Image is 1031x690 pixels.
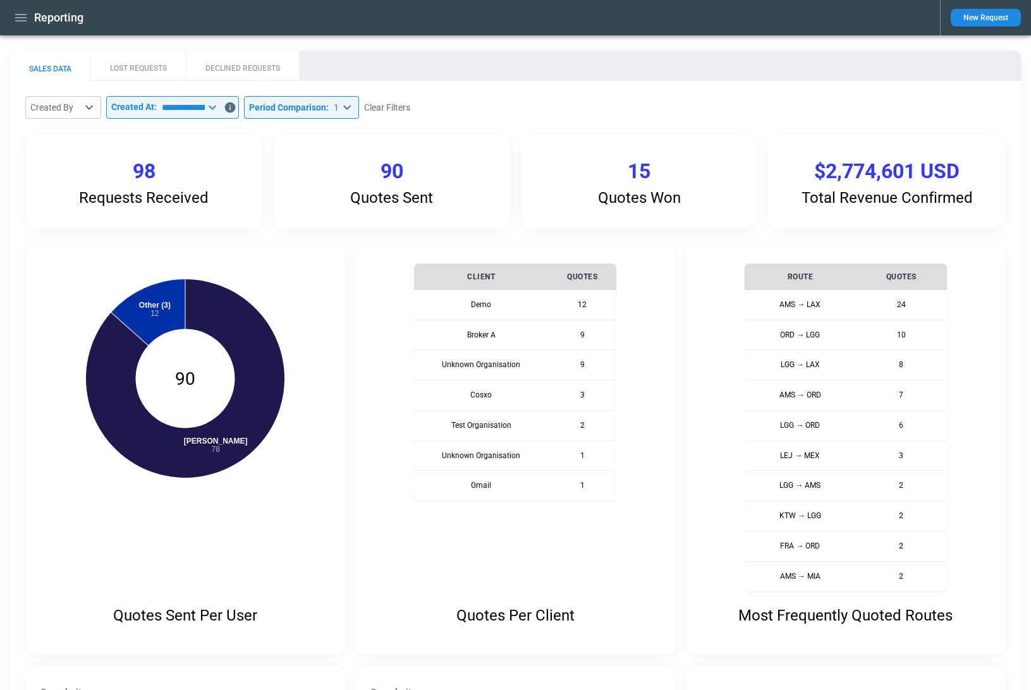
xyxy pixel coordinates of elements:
p: 15 [628,159,650,184]
td: 9 [548,320,616,350]
th: LEJ → MEX [745,440,856,471]
button: DECLINED REQUESTS [186,51,299,81]
th: ORD → LGG [745,320,856,350]
td: 1 [548,440,616,471]
th: Demo [414,290,548,320]
button: Clear Filters [364,100,410,116]
svg: Data includes activity through 14/09/2025 (end of day UTC) [224,101,236,114]
th: Quotes [548,263,616,290]
th: Route [745,263,856,290]
th: LGG → LAX [745,350,856,380]
th: AMS → LAX [745,290,856,320]
td: 2 [856,501,947,531]
th: Test Organisation [414,410,548,440]
th: Unknown Organisation [414,440,548,471]
p: $2,774,601 USD [814,159,960,184]
p: Quotes Sent [350,189,433,207]
div: 1 [334,101,339,114]
tspan: [PERSON_NAME] [184,436,248,445]
td: 24 [856,290,947,320]
button: SALES DATA [10,51,90,81]
p: Created At: [111,102,157,112]
button: LOST REQUESTS [90,51,186,81]
text: 90 [175,368,195,389]
th: LGG → ORD [745,410,856,440]
th: LGG → AMS [745,471,856,501]
td: 3 [856,440,947,471]
table: simple table [414,263,616,501]
td: 2 [856,561,947,591]
p: Quotes Per Client [456,607,575,625]
p: 98 [133,159,156,184]
td: 2 [856,471,947,501]
td: 1 [548,471,616,500]
td: 9 [548,350,616,380]
p: Most Frequently Quoted Routes [738,607,953,625]
th: Quotes [856,263,947,290]
tspan: 12 [150,308,159,317]
table: simple table [745,263,947,591]
td: 7 [856,380,947,411]
p: 90 [381,159,403,184]
th: Cosxo [414,380,548,411]
td: 2 [856,531,947,562]
td: 3 [548,380,616,411]
div: Created By [30,101,81,114]
p: Quotes Sent Per User [113,607,257,625]
th: Client [414,263,548,290]
th: Gmail [414,471,548,500]
th: Broker A [414,320,548,350]
div: Period Comparison : [249,101,339,114]
th: Unknown Organisation [414,350,548,380]
td: 6 [856,410,947,440]
h1: Reporting [34,10,83,25]
button: New Request [951,9,1021,27]
td: 8 [856,350,947,380]
th: KTW → LGG [745,501,856,531]
th: AMS → MIA [745,561,856,591]
tspan: 78 [212,444,221,453]
p: Quotes Won [598,189,681,207]
td: 2 [548,410,616,440]
td: 12 [548,290,616,320]
th: FRA → ORD [745,531,856,562]
tspan: Other (3) [139,300,171,309]
p: Total Revenue Confirmed [802,189,973,207]
th: AMS → ORD [745,380,856,411]
td: 10 [856,320,947,350]
p: Requests Received [79,189,209,207]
